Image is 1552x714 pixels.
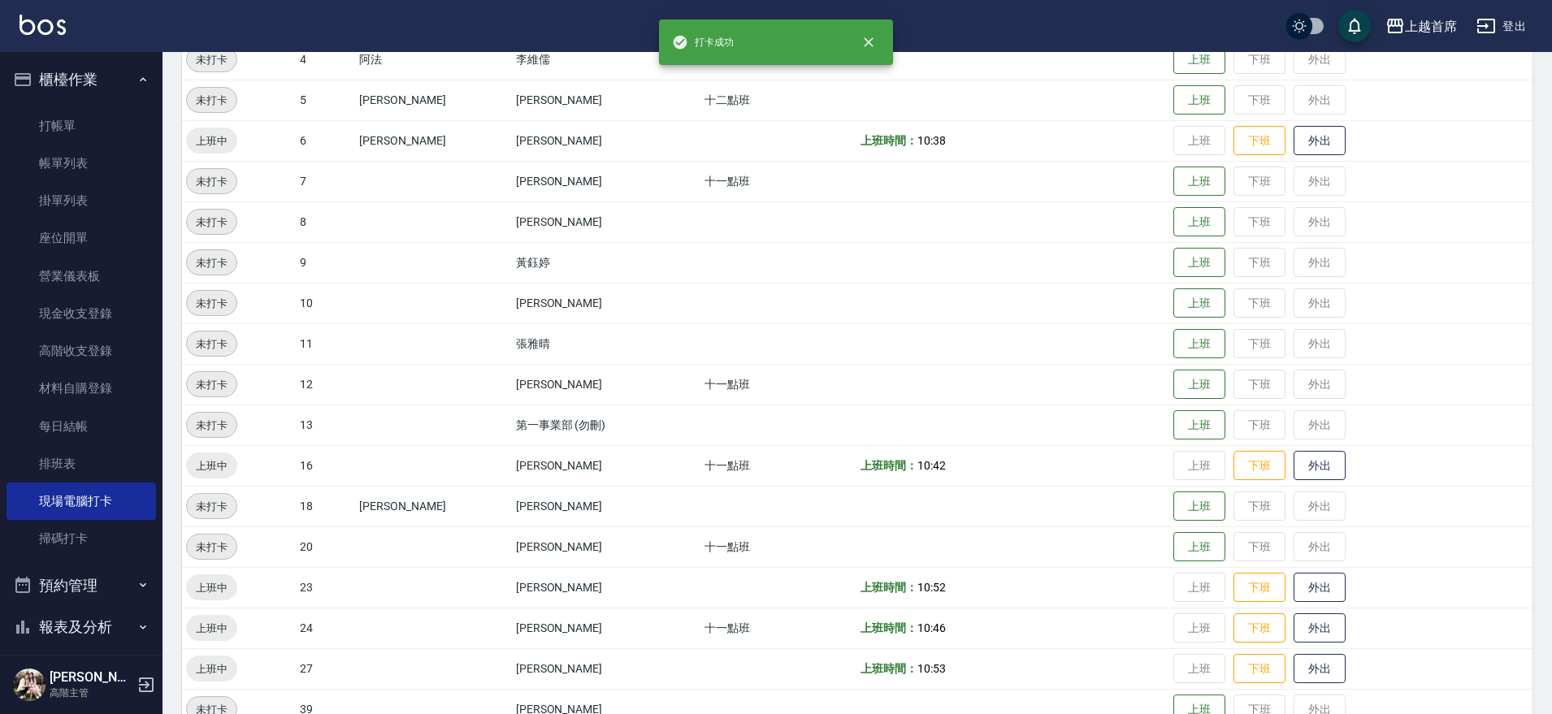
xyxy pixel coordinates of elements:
td: 李維儒 [512,39,700,80]
span: 未打卡 [187,376,236,393]
td: 24 [296,608,355,648]
b: 上班時間： [861,459,917,472]
button: 外出 [1294,654,1346,684]
span: 10:38 [917,134,946,147]
span: 未打卡 [187,254,236,271]
td: 6 [296,120,355,161]
td: 12 [296,364,355,405]
td: 13 [296,405,355,445]
a: 排班表 [7,445,156,482]
td: 8 [296,201,355,242]
a: 現場電腦打卡 [7,482,156,520]
button: 上班 [1173,329,1225,359]
td: [PERSON_NAME] [512,80,700,120]
button: 上班 [1173,370,1225,400]
td: 9 [296,242,355,283]
td: 阿法 [355,39,512,80]
button: 上班 [1173,85,1225,115]
button: 登出 [1470,11,1532,41]
td: [PERSON_NAME] [355,80,512,120]
button: 上班 [1173,532,1225,562]
td: 十一點班 [700,526,857,567]
td: 第一事業部 (勿刪) [512,405,700,445]
span: 未打卡 [187,498,236,515]
button: 報表及分析 [7,606,156,648]
td: [PERSON_NAME] [355,120,512,161]
span: 未打卡 [187,295,236,312]
h5: [PERSON_NAME] [50,669,132,686]
span: 上班中 [186,660,237,677]
span: 未打卡 [187,214,236,231]
button: 上班 [1173,248,1225,278]
span: 未打卡 [187,417,236,434]
a: 座位開單 [7,219,156,257]
td: 20 [296,526,355,567]
td: 4 [296,39,355,80]
td: 十一點班 [700,608,857,648]
td: [PERSON_NAME] [512,648,700,689]
td: [PERSON_NAME] [512,201,700,242]
span: 10:42 [917,459,946,472]
td: [PERSON_NAME] [512,283,700,323]
button: 上班 [1173,288,1225,318]
span: 上班中 [186,132,237,149]
button: 上班 [1173,45,1225,75]
span: 未打卡 [187,539,236,556]
td: 16 [296,445,355,486]
button: 外出 [1294,126,1346,156]
td: [PERSON_NAME] [512,526,700,567]
a: 營業儀表板 [7,257,156,295]
td: 27 [296,648,355,689]
button: 下班 [1233,126,1285,156]
b: 上班時間： [861,581,917,594]
p: 高階主管 [50,686,132,700]
button: 下班 [1233,573,1285,603]
span: 未打卡 [187,173,236,190]
button: 上班 [1173,207,1225,237]
td: [PERSON_NAME] [512,364,700,405]
button: 櫃檯作業 [7,58,156,101]
b: 上班時間： [861,134,917,147]
td: 5 [296,80,355,120]
a: 掛單列表 [7,182,156,219]
span: 未打卡 [187,335,236,353]
span: 10:46 [917,621,946,634]
td: [PERSON_NAME] [512,445,700,486]
td: 23 [296,567,355,608]
td: 十一點班 [700,161,857,201]
b: 上班時間： [861,621,917,634]
td: [PERSON_NAME] [512,161,700,201]
a: 材料自購登錄 [7,370,156,407]
td: 10 [296,283,355,323]
td: [PERSON_NAME] [355,486,512,526]
span: 10:52 [917,581,946,594]
span: 未打卡 [187,51,236,68]
a: 高階收支登錄 [7,332,156,370]
a: 打帳單 [7,107,156,145]
button: 下班 [1233,613,1285,643]
button: 客戶管理 [7,648,156,690]
td: [PERSON_NAME] [512,486,700,526]
button: save [1338,10,1371,42]
a: 現金收支登錄 [7,295,156,332]
a: 每日結帳 [7,408,156,445]
td: 11 [296,323,355,364]
img: Person [13,669,46,701]
td: 黃鈺婷 [512,242,700,283]
td: 十一點班 [700,445,857,486]
td: [PERSON_NAME] [512,120,700,161]
span: 未打卡 [187,92,236,109]
div: 上越首席 [1405,16,1457,37]
td: 7 [296,161,355,201]
td: 十二點班 [700,80,857,120]
b: 上班時間： [861,662,917,675]
button: 下班 [1233,451,1285,481]
a: 帳單列表 [7,145,156,182]
button: 預約管理 [7,565,156,607]
td: 張雅晴 [512,323,700,364]
td: 十一點班 [700,364,857,405]
button: 上越首席 [1379,10,1463,43]
button: 外出 [1294,573,1346,603]
button: 外出 [1294,613,1346,643]
button: close [851,24,887,60]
